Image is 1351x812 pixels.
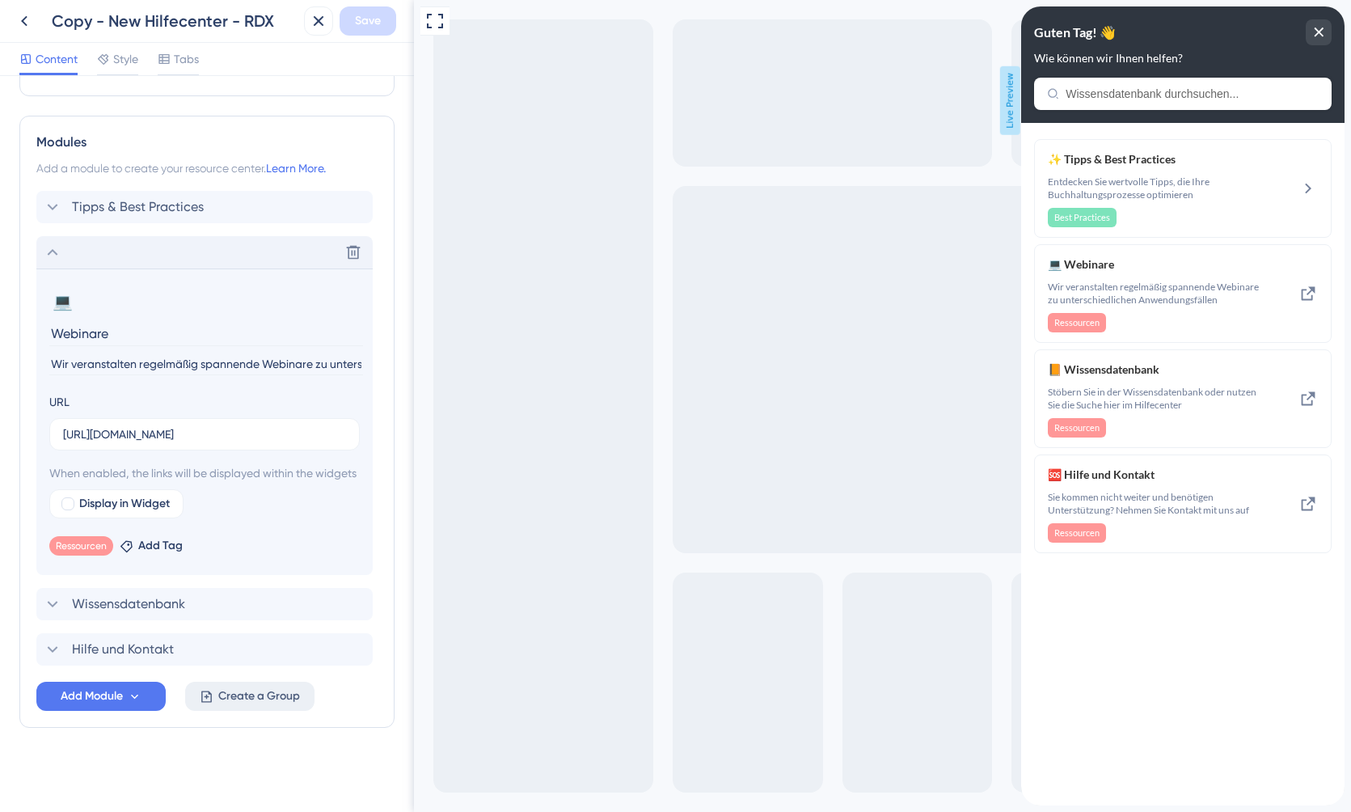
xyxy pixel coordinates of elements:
[27,459,217,478] span: 🆘 Hilfe und Kontakt
[27,169,243,195] span: Entdecken Sie wertvolle Tipps, die Ihre Buchhaltungsprozesse optimieren
[36,682,166,711] button: Add Module
[33,415,78,428] span: Ressourcen
[27,353,243,431] div: Wissensdatenbank
[72,640,174,659] span: Hilfe und Kontakt
[49,392,70,412] div: URL
[27,459,243,536] div: Hilfe und Kontakt
[185,682,315,711] button: Create a Group
[49,289,75,315] button: 💻
[36,133,378,152] div: Modules
[27,248,243,326] div: Webinare
[36,588,378,620] div: Wissensdatenbank
[36,633,378,666] div: Hilfe und Kontakt
[27,143,243,221] div: Tipps & Best Practices
[49,353,363,375] input: Description
[56,539,107,552] span: Ressourcen
[174,49,199,69] span: Tabs
[37,4,120,23] span: Hilfe & Kontakt
[49,321,363,346] input: Header
[13,14,95,38] span: Guten Tag! 👋
[33,205,89,218] span: Best Practices
[36,49,78,69] span: Content
[33,310,78,323] span: Ressourcen
[27,484,243,510] span: Sie kommen nicht weiter und benötigen Unterstützung? Nehmen Sie Kontakt mit uns auf
[27,353,217,373] span: 📙 Wissensdatenbank
[340,6,396,36] button: Save
[113,49,138,69] span: Style
[61,687,123,706] span: Add Module
[355,11,381,31] span: Save
[36,191,378,223] div: Tipps & Best Practices
[266,162,326,175] a: Learn More.
[27,379,243,405] span: Stöbern Sie in der Wissensdatenbank oder nutzen Sie die Suche hier im Hilfecenter
[49,463,360,483] span: When enabled, the links will be displayed within the widgets
[218,687,300,706] span: Create a Group
[132,8,137,21] div: 3
[36,162,266,175] span: Add a module to create your resource center.
[13,45,162,58] span: Wie können wir Ihnen helfen?
[52,10,298,32] div: Copy - New Hilfecenter - RDX
[138,536,183,556] span: Add Tag
[120,536,183,556] button: Add Tag
[72,594,185,614] span: Wissensdatenbank
[63,425,346,443] input: your.website.com/path
[586,66,606,135] span: Live Preview
[33,520,78,533] span: Ressourcen
[27,274,243,300] span: Wir veranstalten regelmäßig spannende Webinare zu unterschiedlichen Anwendungsfällen
[27,143,217,163] span: ✨ Tipps & Best Practices
[79,494,170,514] span: Display in Widget
[44,81,298,94] input: Wissensdatenbank durchsuchen...
[27,248,217,268] span: 💻 Webinare
[285,13,310,39] div: close resource center
[72,197,204,217] span: Tipps & Best Practices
